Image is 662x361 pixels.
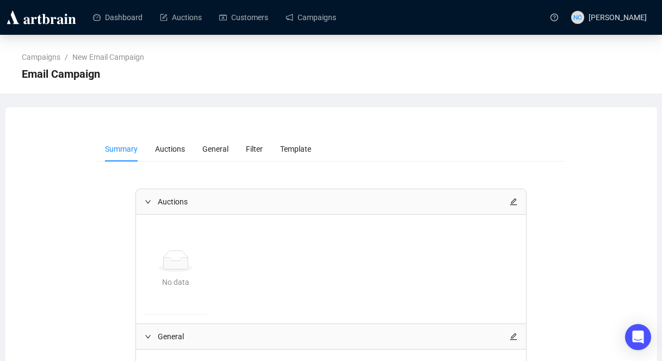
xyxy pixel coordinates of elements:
[105,145,138,153] span: Summary
[145,333,151,340] span: expanded
[70,51,146,63] a: New Email Campaign
[136,189,526,214] div: Auctionsedit
[510,198,517,206] span: edit
[20,51,63,63] a: Campaigns
[155,145,185,153] span: Auctions
[510,333,517,340] span: edit
[550,14,558,21] span: question-circle
[589,13,647,22] span: [PERSON_NAME]
[22,65,100,83] span: Email Campaign
[136,324,526,349] div: Generaledit
[286,3,336,32] a: Campaigns
[219,3,268,32] a: Customers
[246,145,263,153] span: Filter
[158,331,510,343] span: General
[5,9,78,26] img: logo
[280,145,311,153] span: Template
[573,12,582,22] span: NC
[145,198,151,205] span: expanded
[625,324,651,350] div: Open Intercom Messenger
[93,3,143,32] a: Dashboard
[65,51,68,63] li: /
[160,3,202,32] a: Auctions
[158,196,510,208] span: Auctions
[202,145,228,153] span: General
[158,276,193,288] div: No data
